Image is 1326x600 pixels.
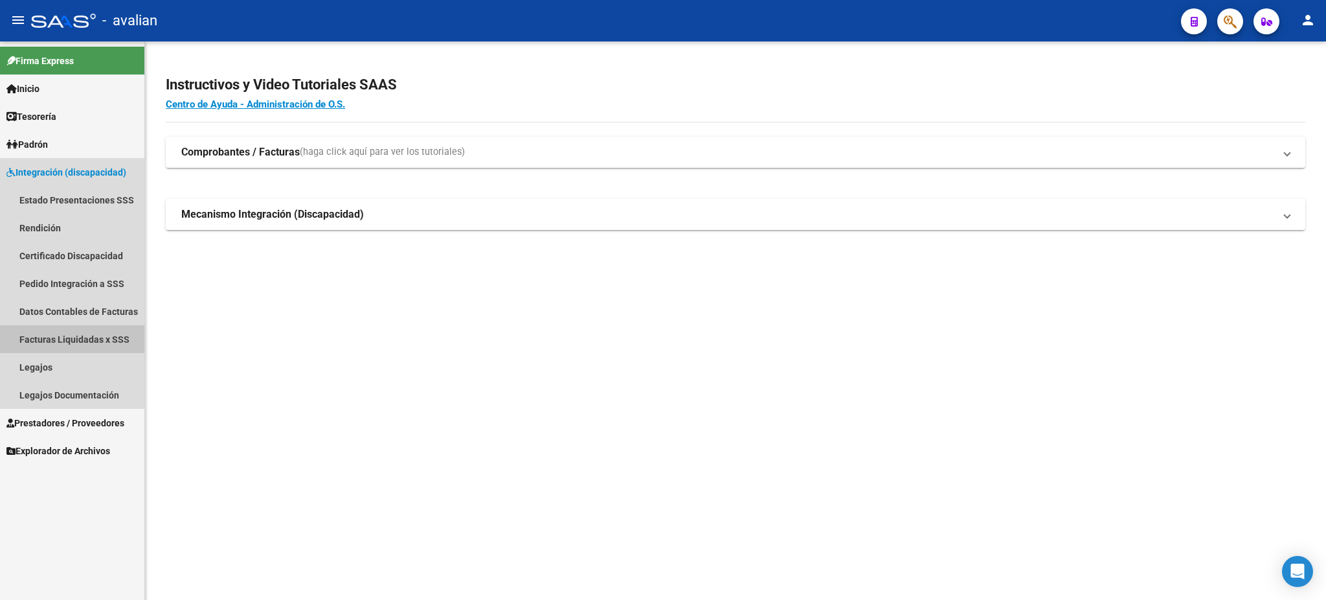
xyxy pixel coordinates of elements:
mat-expansion-panel-header: Comprobantes / Facturas(haga click aquí para ver los tutoriales) [166,137,1305,168]
strong: Comprobantes / Facturas [181,145,300,159]
span: Explorador de Archivos [6,444,110,458]
h2: Instructivos y Video Tutoriales SAAS [166,73,1305,97]
div: Open Intercom Messenger [1282,556,1313,587]
mat-icon: person [1300,12,1316,28]
span: Inicio [6,82,39,96]
span: (haga click aquí para ver los tutoriales) [300,145,465,159]
mat-expansion-panel-header: Mecanismo Integración (Discapacidad) [166,199,1305,230]
mat-icon: menu [10,12,26,28]
a: Centro de Ayuda - Administración de O.S. [166,98,345,110]
span: Tesorería [6,110,56,124]
span: Firma Express [6,54,74,68]
span: Padrón [6,137,48,152]
span: Integración (discapacidad) [6,165,126,179]
span: Prestadores / Proveedores [6,416,124,430]
strong: Mecanismo Integración (Discapacidad) [181,207,364,222]
span: - avalian [102,6,157,35]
